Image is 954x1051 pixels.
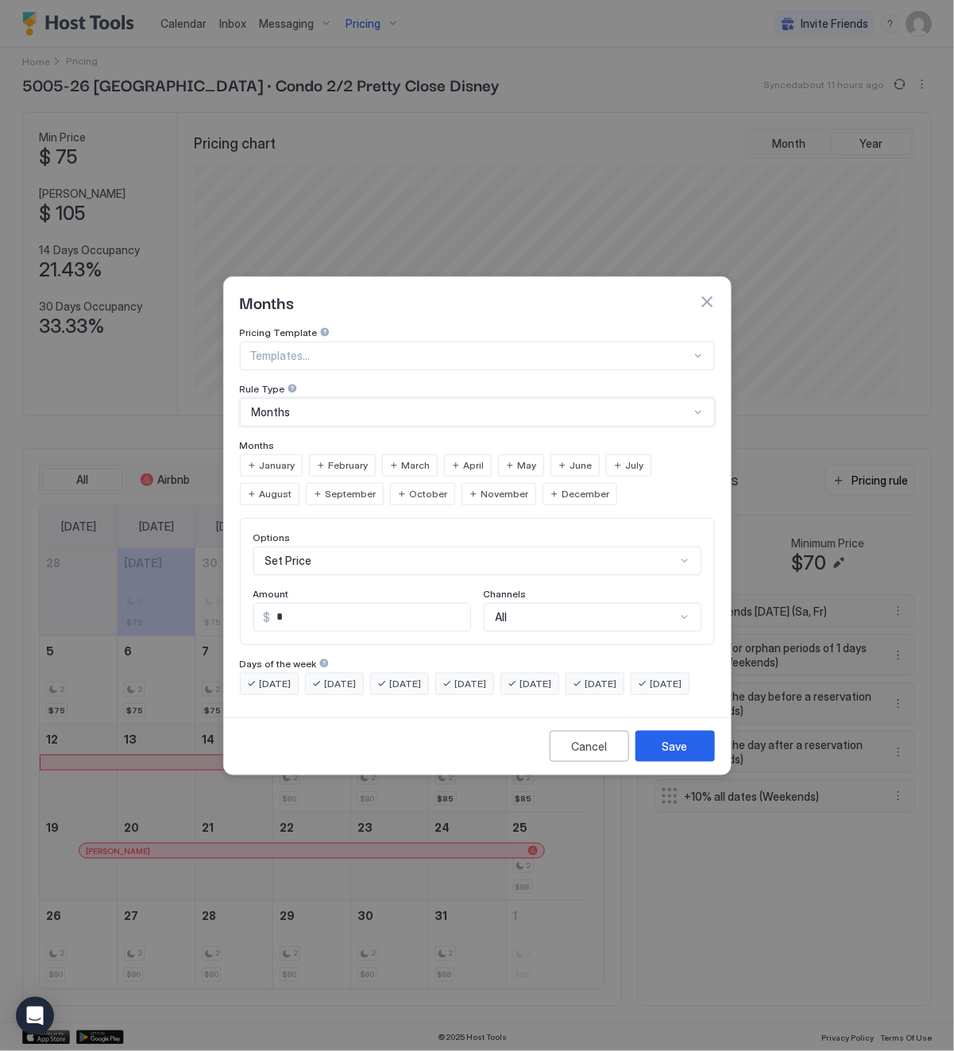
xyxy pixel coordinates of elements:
[271,604,470,631] input: Input Field
[240,327,318,338] span: Pricing Template
[260,487,292,501] span: August
[550,731,629,762] button: Cancel
[16,997,54,1035] div: Open Intercom Messenger
[240,383,285,395] span: Rule Type
[253,531,291,543] span: Options
[240,290,295,314] span: Months
[325,677,357,691] span: [DATE]
[240,658,317,670] span: Days of the week
[662,738,688,755] div: Save
[260,458,295,473] span: January
[329,458,369,473] span: February
[264,610,271,624] span: $
[390,677,422,691] span: [DATE]
[240,439,275,451] span: Months
[571,738,607,755] div: Cancel
[651,677,682,691] span: [DATE]
[464,458,485,473] span: April
[626,458,644,473] span: July
[326,487,377,501] span: September
[252,405,291,419] span: Months
[520,677,552,691] span: [DATE]
[562,487,610,501] span: December
[484,588,527,600] span: Channels
[635,731,715,762] button: Save
[402,458,431,473] span: March
[265,554,312,568] span: Set Price
[253,588,289,600] span: Amount
[260,677,292,691] span: [DATE]
[518,458,537,473] span: May
[481,487,529,501] span: November
[585,677,617,691] span: [DATE]
[455,677,487,691] span: [DATE]
[496,610,508,624] span: All
[570,458,593,473] span: June
[410,487,448,501] span: October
